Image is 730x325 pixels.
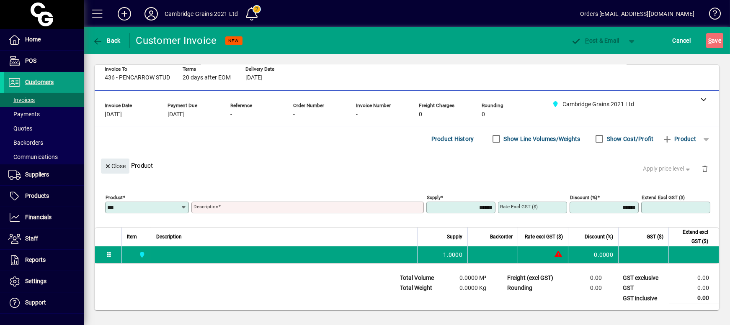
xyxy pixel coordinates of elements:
[490,232,513,241] span: Backorder
[446,273,496,283] td: 0.0000 M³
[525,232,563,241] span: Rate excl GST ($)
[703,2,720,29] a: Knowledge Base
[111,6,138,21] button: Add
[4,93,84,107] a: Invoices
[4,164,84,185] a: Suppliers
[695,159,715,179] button: Delete
[106,194,123,200] mat-label: Product
[570,194,597,200] mat-label: Discount (%)
[25,299,46,306] span: Support
[356,111,358,118] span: -
[105,111,122,118] span: [DATE]
[640,161,695,177] button: Apply price level
[562,283,612,293] td: 0.00
[25,256,46,263] span: Reports
[25,235,38,242] span: Staff
[104,159,126,173] span: Close
[8,154,58,160] span: Communications
[193,204,218,210] mat-label: Description
[25,36,41,43] span: Home
[137,250,146,259] span: Cambridge Grains 2021 Ltd
[4,29,84,50] a: Home
[447,232,462,241] span: Supply
[230,111,232,118] span: -
[428,131,477,146] button: Product History
[25,214,52,220] span: Financials
[446,283,496,293] td: 0.0000 Kg
[25,192,49,199] span: Products
[502,135,580,143] label: Show Line Volumes/Weights
[4,107,84,121] a: Payments
[444,251,463,259] span: 1.0000
[4,228,84,249] a: Staff
[503,283,562,293] td: Rounding
[4,292,84,313] a: Support
[127,232,137,241] span: Item
[93,37,121,44] span: Back
[4,207,84,228] a: Financials
[95,150,719,181] div: Product
[585,232,613,241] span: Discount (%)
[568,246,618,263] td: 0.0000
[138,6,165,21] button: Profile
[431,132,474,146] span: Product History
[4,136,84,150] a: Backorders
[396,273,446,283] td: Total Volume
[482,111,485,118] span: 0
[669,283,719,293] td: 0.00
[25,57,36,64] span: POS
[500,204,538,210] mat-label: Rate excl GST ($)
[619,273,669,283] td: GST exclusive
[567,33,624,48] button: Post & Email
[580,7,694,20] div: Orders [EMAIL_ADDRESS][DOMAIN_NAME]
[4,271,84,292] a: Settings
[571,37,619,44] span: ost & Email
[605,135,654,143] label: Show Cost/Profit
[671,33,693,48] button: Cancel
[84,33,130,48] app-page-header-button: Back
[674,228,708,246] span: Extend excl GST ($)
[503,273,562,283] td: Freight (excl GST)
[643,164,692,173] span: Apply price level
[8,139,43,146] span: Backorders
[105,74,170,81] span: 436 - PENCARROW STUD
[427,194,441,200] mat-label: Supply
[708,37,712,44] span: S
[647,232,663,241] span: GST ($)
[229,38,239,44] span: NEW
[165,7,238,20] div: Cambridge Grains 2021 Ltd
[4,250,84,271] a: Reports
[619,293,669,304] td: GST inclusive
[8,125,32,132] span: Quotes
[669,273,719,283] td: 0.00
[4,186,84,207] a: Products
[673,34,691,47] span: Cancel
[419,111,422,118] span: 0
[708,34,721,47] span: ave
[245,74,263,81] span: [DATE]
[136,34,217,47] div: Customer Invoice
[562,273,612,283] td: 0.00
[642,194,685,200] mat-label: Extend excl GST ($)
[8,111,40,118] span: Payments
[25,278,46,284] span: Settings
[396,283,446,293] td: Total Weight
[101,159,129,174] button: Close
[8,97,35,103] span: Invoices
[706,33,723,48] button: Save
[156,232,182,241] span: Description
[183,74,231,81] span: 20 days after EOM
[619,283,669,293] td: GST
[4,51,84,72] a: POS
[695,165,715,172] app-page-header-button: Delete
[25,171,49,178] span: Suppliers
[4,121,84,136] a: Quotes
[293,111,295,118] span: -
[669,293,719,304] td: 0.00
[25,79,54,85] span: Customers
[90,33,123,48] button: Back
[168,111,185,118] span: [DATE]
[99,162,132,169] app-page-header-button: Close
[4,150,84,164] a: Communications
[586,37,589,44] span: P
